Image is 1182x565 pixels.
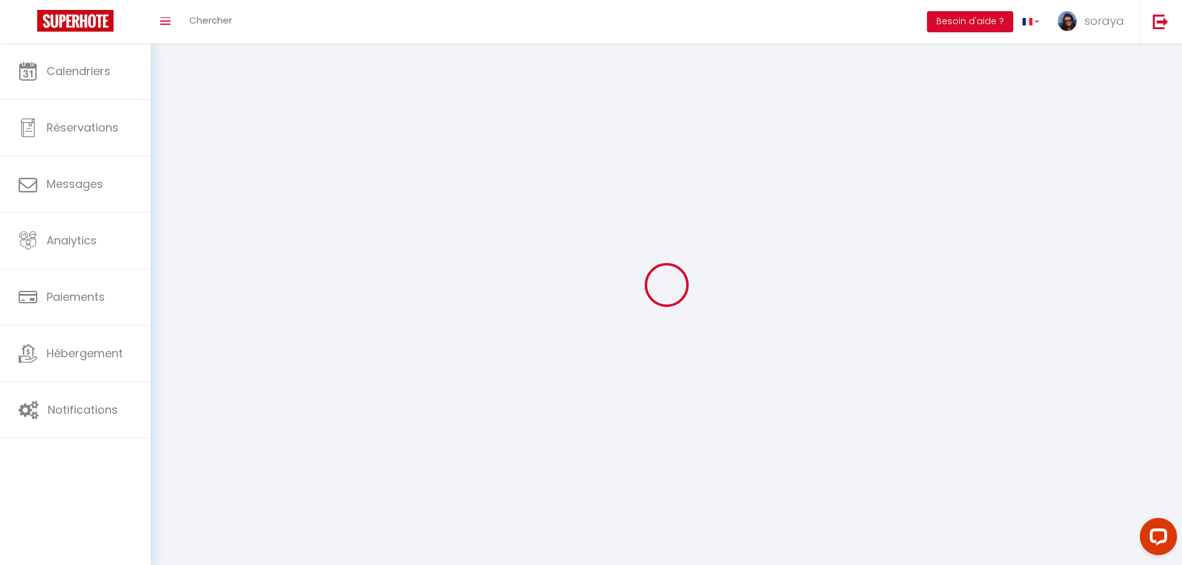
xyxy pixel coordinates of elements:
img: ... [1058,11,1077,31]
span: Calendriers [47,63,110,79]
span: Chercher [189,14,232,27]
span: Notifications [48,402,118,417]
span: soraya [1085,13,1124,29]
img: logout [1153,14,1168,29]
span: Hébergement [47,345,123,361]
span: Analytics [47,233,97,248]
span: Paiements [47,289,105,305]
span: Messages [47,176,103,192]
iframe: LiveChat chat widget [1130,513,1182,565]
span: Réservations [47,120,119,135]
img: Super Booking [37,10,114,32]
button: Besoin d'aide ? [927,11,1013,32]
